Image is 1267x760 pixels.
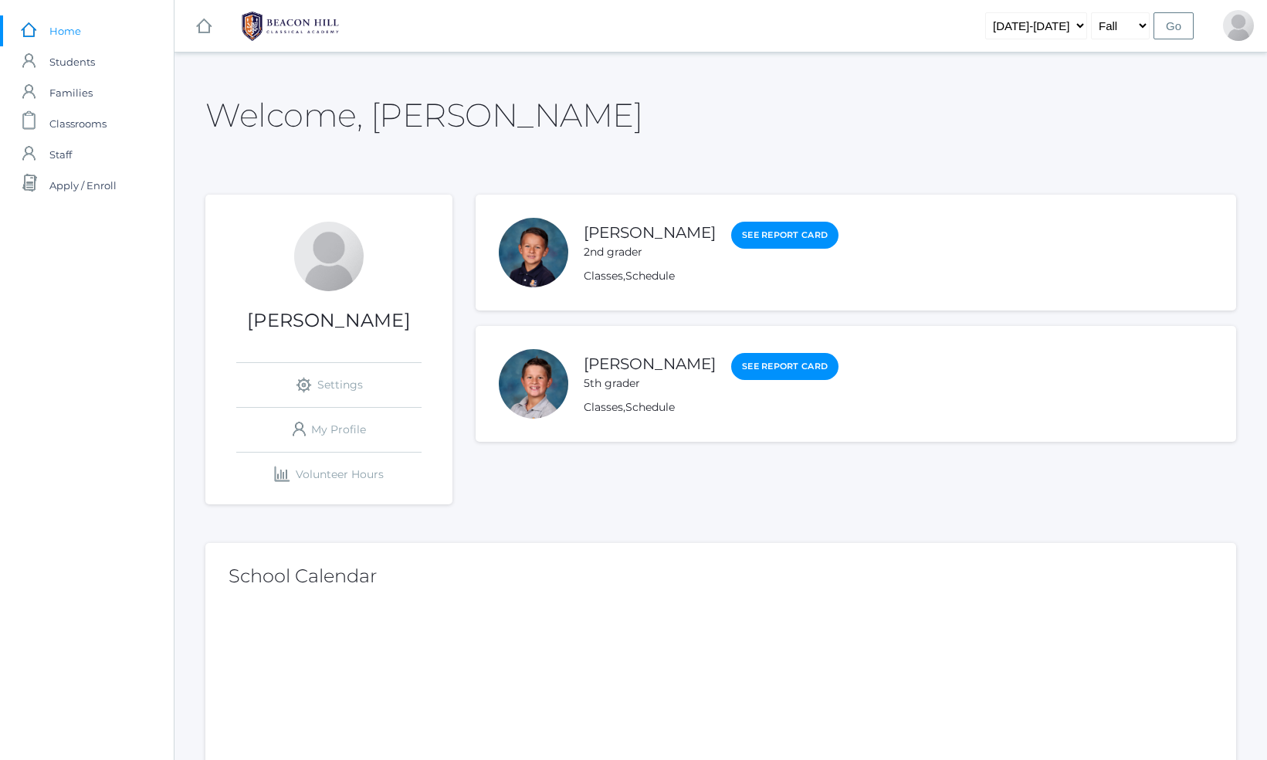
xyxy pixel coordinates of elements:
a: [PERSON_NAME] [584,355,716,373]
a: [PERSON_NAME] [584,223,716,242]
h2: Welcome, [PERSON_NAME] [205,97,642,133]
div: 5th grader [584,375,716,392]
h2: School Calendar [229,566,1213,586]
span: Apply / Enroll [49,170,117,201]
div: Chandra Herrera [1223,10,1254,41]
a: Classes [584,400,623,414]
a: Volunteer Hours [236,453,422,497]
input: Go [1154,12,1194,39]
div: Wesley Herrera [499,218,568,287]
a: My Profile [236,408,422,452]
span: Students [49,46,95,77]
div: Chandra Herrera [294,222,364,291]
div: Levi Herrera [499,349,568,419]
span: Staff [49,139,72,170]
div: 2nd grader [584,244,716,260]
span: Families [49,77,93,108]
a: Schedule [625,400,675,414]
h1: [PERSON_NAME] [205,310,452,331]
img: 1_BHCALogos-05.png [232,7,348,46]
span: Home [49,15,81,46]
a: Classes [584,269,623,283]
a: See Report Card [731,222,838,249]
div: , [584,268,838,284]
a: Settings [236,363,422,407]
a: See Report Card [731,353,838,380]
div: , [584,399,838,416]
a: Schedule [625,269,675,283]
span: Classrooms [49,108,107,139]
